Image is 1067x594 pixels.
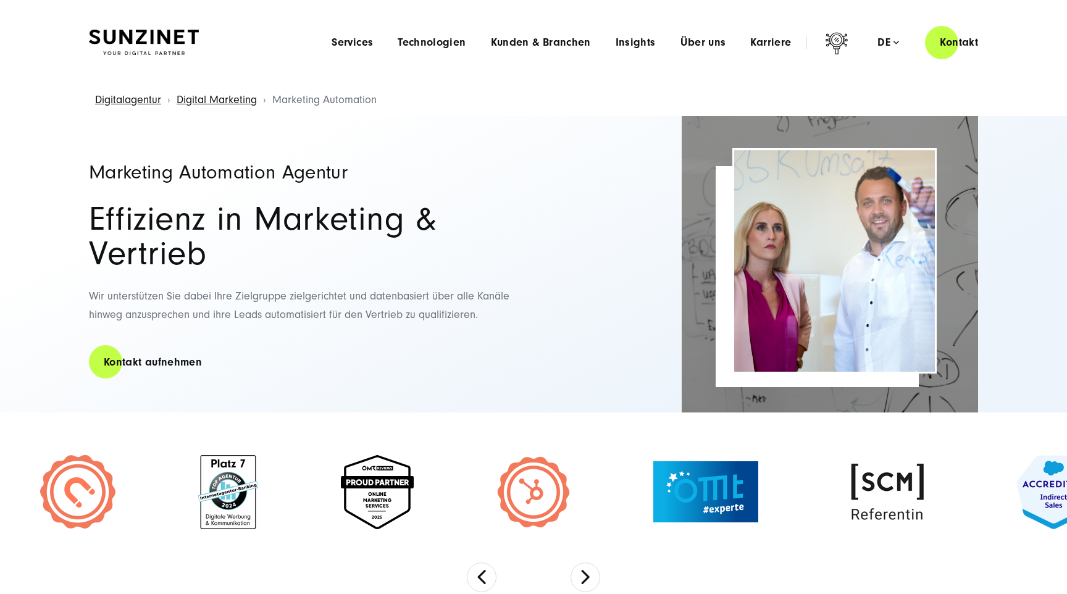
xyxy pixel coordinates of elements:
[341,455,414,529] img: Online marketing services 2025 - Digital Agentur SUNZNET - OMR Proud Partner
[877,36,899,49] div: de
[750,36,791,49] a: Karriere
[841,455,934,529] img: SCM Referentin Siegel - OMT Experte Siegel - Digitalagentur SUNZINET
[398,36,466,49] a: Technologien
[332,36,373,49] a: Services
[95,93,161,106] a: Digitalagentur
[571,563,600,592] button: Next
[89,202,521,271] h2: Effizienz in Marketing & Vertrieb
[467,563,496,592] button: Previous
[40,455,115,529] img: Zertifiziert Hubspot inbound marketing Expert - HubSpot Beratung und implementierung Partner Agentur
[177,93,257,106] a: Digital Marketing
[680,36,726,49] a: Über uns
[925,25,993,60] a: Kontakt
[89,30,199,56] img: SUNZINET Full Service Digital Agentur
[272,93,377,106] span: Marketing Automation
[89,290,509,322] span: Wir unterstützen Sie dabei Ihre Zielgruppe zielgerichtet und datenbasiert über alle Kanäle hinweg...
[198,455,258,529] img: Top 7 in Internet Agentur Deutschland - Digital Agentur SUNZINET
[653,461,758,522] img: OMT Experte Siegel - Digital Marketing Agentur SUNZINET
[496,455,571,529] img: Zertifiziert HubSpot Expert Siegel
[734,150,935,372] img: Marketing Automation Agentur Header | Mann und Frau brainstormen zusammen und machen Notizen
[682,116,978,412] img: Full-Service Digitalagentur SUNZINET - Integration & Process Automation_2
[89,162,521,182] h1: Marketing Automation Agentur
[89,345,217,380] a: Kontakt aufnehmen
[616,36,656,49] a: Insights
[491,36,591,49] a: Kunden & Branchen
